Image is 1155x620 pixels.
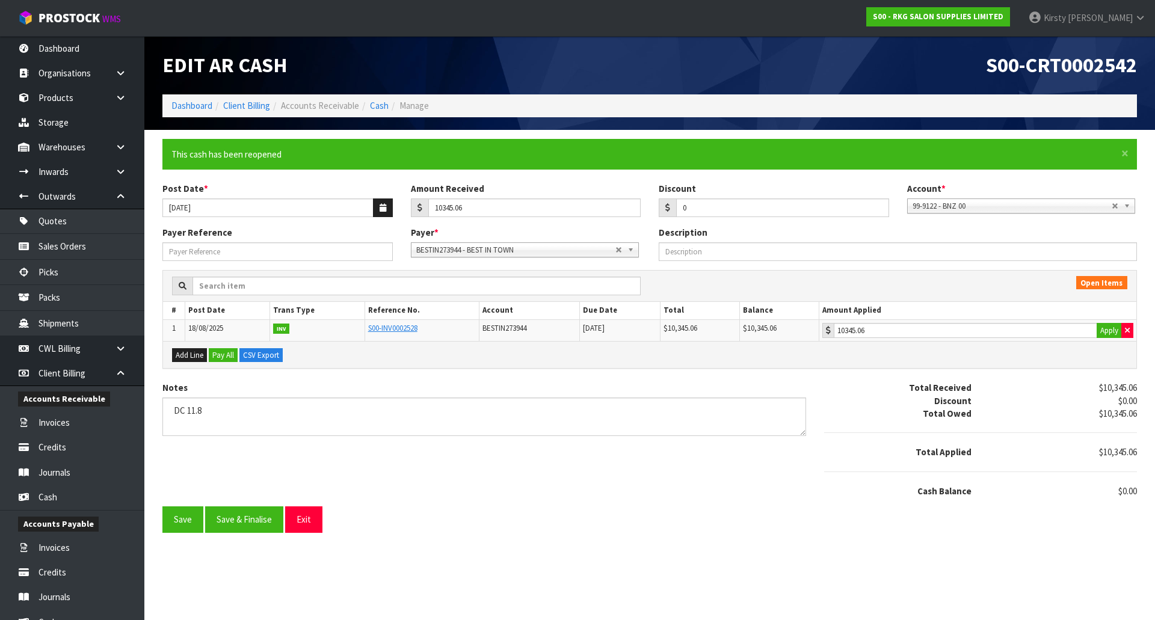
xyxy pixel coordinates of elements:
[411,182,484,195] label: Amount Received
[370,100,389,111] a: Cash
[1118,485,1137,497] span: $0.00
[162,182,208,195] label: Post Date
[273,324,289,334] strong: INV
[163,302,185,319] th: #
[162,242,393,261] input: Payer Reference
[285,506,322,532] button: Exit
[580,302,661,319] th: Due Date
[270,302,365,319] th: Trans Type
[162,198,374,217] input: Post Date
[661,302,740,319] th: Total
[1099,382,1137,393] span: $10,345.06
[428,198,641,217] input: Amount Received
[917,485,972,497] strong: Cash Balance
[743,323,777,333] span: $10,345.06
[819,302,1136,319] th: Amount Applied
[1044,12,1066,23] span: Kirsty
[1099,408,1137,419] span: $10,345.06
[239,348,283,363] button: CSV Export
[18,517,99,532] span: Accounts Payable
[162,381,188,394] label: Notes
[102,13,121,25] small: WMS
[659,226,707,239] label: Description
[205,506,283,532] button: Save & Finalise
[18,10,33,25] img: cube-alt.png
[171,149,282,160] span: This cash has been reopened
[38,10,100,26] span: ProStock
[479,302,580,319] th: Account
[1099,446,1137,458] span: $10,345.06
[664,323,697,333] span: $10,345.06
[1076,276,1127,289] span: Open Items
[365,302,479,319] th: Reference No.
[172,348,207,363] button: Add Line
[873,11,1003,22] strong: S00 - RKG SALON SUPPLIES LIMITED
[281,100,359,111] span: Accounts Receivable
[368,323,417,333] a: S00-INV0002528
[1121,145,1129,162] span: ×
[185,319,270,341] td: 18/08/2025
[416,243,615,257] span: BESTIN273944 - BEST IN TOWN
[907,182,946,195] label: Account
[913,199,1112,213] span: 99-9122 - BNZ 00
[185,302,270,319] th: Post Date
[192,277,641,295] input: Search item
[580,319,661,341] td: [DATE]
[18,391,110,407] span: Accounts Receivable
[866,7,1010,26] a: S00 - RKG SALON SUPPLIES LIMITED
[479,319,580,341] td: BESTIN273944
[162,226,232,239] label: Payer Reference
[659,182,696,195] label: Discount
[1118,395,1137,407] span: $0.00
[209,348,238,363] button: Pay All
[923,408,972,419] strong: Total Owed
[986,52,1137,78] span: S00-CRT0002542
[739,302,819,319] th: Balance
[223,100,270,111] a: Client Billing
[916,446,972,458] strong: Total Applied
[934,395,972,407] strong: Discount
[162,506,203,532] button: Save
[1068,12,1133,23] span: [PERSON_NAME]
[1097,323,1122,339] button: Apply
[163,319,185,341] td: 1
[171,100,212,111] a: Dashboard
[162,52,288,78] span: Edit AR Cash
[676,198,889,217] input: Amount Discounted
[909,382,972,393] strong: Total Received
[659,242,1137,261] input: Description
[399,100,429,111] span: Manage
[411,226,439,239] label: Payer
